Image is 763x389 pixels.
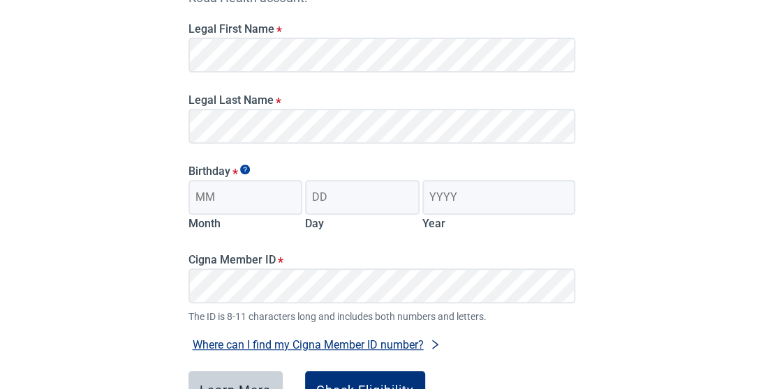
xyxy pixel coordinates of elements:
[188,309,575,324] span: The ID is 8-11 characters long and includes both numbers and letters.
[422,180,575,215] input: Birth year
[188,93,575,107] label: Legal Last Name
[240,165,250,174] span: Show tooltip
[429,339,440,350] span: right
[188,335,445,354] button: Where can I find my Cigna Member ID number?
[188,253,575,266] label: Cigna Member ID
[188,165,575,178] legend: Birthday
[188,22,575,36] label: Legal First Name
[305,217,324,230] label: Day
[188,217,221,230] label: Month
[422,217,445,230] label: Year
[305,180,420,215] input: Birth day
[188,180,303,215] input: Birth month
